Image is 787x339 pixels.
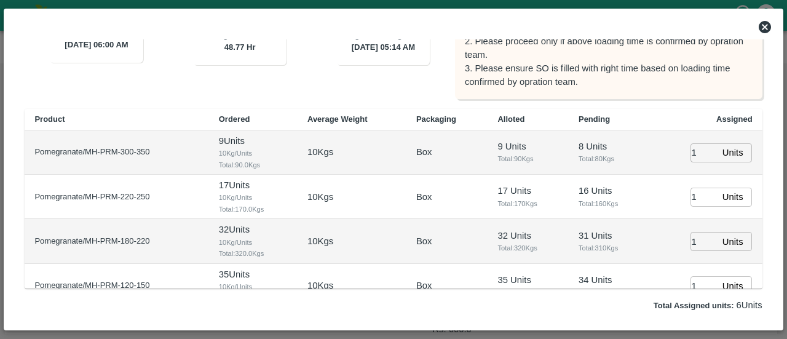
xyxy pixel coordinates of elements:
[497,140,559,153] p: 9 Units
[219,223,288,236] p: 32 Units
[647,324,734,333] label: Total Assigned weight:
[193,16,287,65] div: 48.77 Hr
[219,248,288,259] span: Total: 320.0 Kgs
[497,273,559,287] p: 35 Units
[25,175,208,219] td: Pomegranate / MH-PRM-220-250
[579,242,640,253] span: Total: 310 Kgs
[579,140,640,153] p: 8 Units
[579,184,640,197] p: 16 Units
[497,114,524,124] b: Alloted
[579,287,640,298] span: Total: 340 Kgs
[307,279,333,292] p: 10 Kgs
[25,219,208,263] td: Pomegranate / MH-PRM-180-220
[416,234,432,248] p: Box
[579,153,640,164] span: Total: 80 Kgs
[497,153,559,164] span: Total: 90 Kgs
[497,287,559,298] span: Total: 350 Kgs
[722,279,743,293] p: Units
[722,190,743,204] p: Units
[416,145,432,159] p: Box
[722,146,743,159] p: Units
[497,184,559,197] p: 17 Units
[25,264,208,308] td: Pomegranate / MH-PRM-120-150
[416,190,432,204] p: Box
[34,114,65,124] b: Product
[219,178,288,192] p: 17 Units
[579,198,640,209] span: Total: 160 Kgs
[307,114,368,124] b: Average Weight
[722,235,743,249] p: Units
[497,229,559,242] p: 32 Units
[219,192,288,203] span: 10 Kg/Units
[690,188,718,207] input: 0
[690,143,718,162] input: 0
[579,114,610,124] b: Pending
[219,114,250,124] b: Ordered
[219,204,288,215] span: Total: 170.0 Kgs
[25,130,208,175] td: Pomegranate / MH-PRM-300-350
[497,242,559,253] span: Total: 320 Kgs
[579,229,640,242] p: 31 Units
[690,276,718,295] input: 0
[416,279,432,292] p: Box
[219,237,288,248] span: 10 Kg/Units
[307,145,333,159] p: 10 Kgs
[219,148,288,159] span: 10 Kg/Units
[497,198,559,209] span: Total: 170 Kgs
[465,62,753,89] p: 3. Please ensure SO is filled with right time based on loading time confirmed by opration team.
[219,159,288,170] span: Total: 90.0 Kgs
[647,322,762,335] p: 60 Kgs
[416,114,456,124] b: Packaging
[219,281,288,292] span: 10 Kg/Units
[336,16,430,65] div: [DATE] 05:14 AM
[654,298,762,312] p: 6 Units
[219,134,288,148] p: 9 Units
[716,114,753,124] b: Assigned
[219,268,288,281] p: 35 Units
[579,273,640,287] p: 34 Units
[307,190,333,204] p: 10 Kgs
[654,301,734,310] label: Total Assigned units:
[307,234,333,248] p: 10 Kgs
[690,232,718,251] input: 0
[465,34,753,62] p: 2. Please proceed only if above loading time is confirmed by opration team.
